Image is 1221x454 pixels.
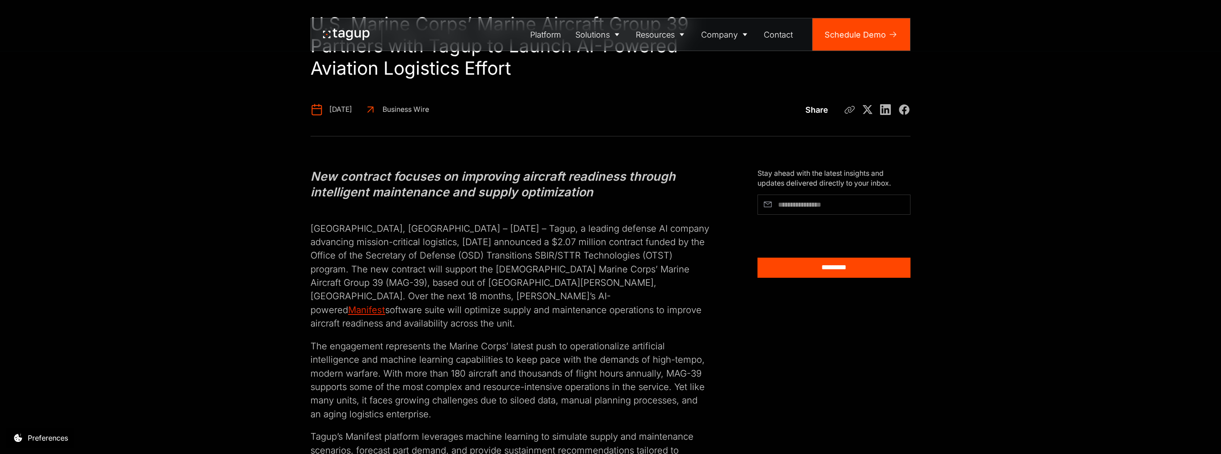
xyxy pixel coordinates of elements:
[311,339,709,421] p: The engagement represents the Marine Corps’ latest push to operationalize artificial intelligence...
[383,105,429,115] div: Business Wire
[364,103,430,116] a: Business Wire
[28,433,68,443] div: Preferences
[311,208,709,330] p: [GEOGRAPHIC_DATA], [GEOGRAPHIC_DATA] – [DATE] – Tagup, a leading defense AI company advancing mis...
[629,18,694,51] a: Resources
[805,104,828,116] div: Share
[701,29,738,41] div: Company
[757,219,862,246] iframe: reCAPTCHA
[813,18,910,51] a: Schedule Demo
[311,169,676,199] em: New contract focuses on improving aircraft readiness through intelligent maintenance and supply o...
[530,29,561,41] div: Platform
[348,304,385,315] a: Manifest
[329,105,352,115] div: [DATE]
[757,18,800,51] a: Contact
[757,169,910,188] div: Stay ahead with the latest insights and updates delivered directly to your inbox.
[575,29,610,41] div: Solutions
[764,29,793,41] div: Contact
[757,195,910,278] form: Article Subscribe
[694,18,757,51] a: Company
[523,18,569,51] a: Platform
[636,29,675,41] div: Resources
[825,29,886,41] div: Schedule Demo
[568,18,629,51] a: Solutions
